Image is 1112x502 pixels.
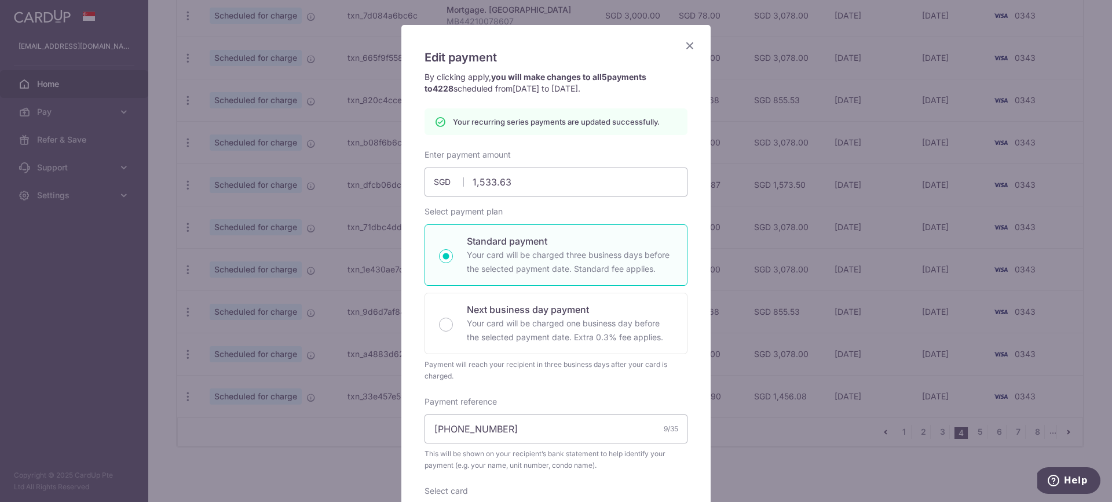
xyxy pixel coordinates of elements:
[513,83,578,93] span: [DATE] to [DATE]
[425,72,646,93] strong: you will make changes to all payments to
[467,248,673,276] p: Your card will be charged three business days before the selected payment date. Standard fee appl...
[664,423,678,435] div: 9/35
[1037,467,1100,496] iframe: Opens a widget where you can find more information
[683,39,697,53] button: Close
[602,72,607,82] span: 5
[425,359,687,382] div: Payment will reach your recipient in three business days after your card is charged.
[425,168,687,197] input: 0.00
[425,48,687,67] h5: Edit payment
[425,149,511,161] label: Enter payment amount
[433,83,453,93] span: 4228
[425,485,468,497] label: Select card
[425,448,687,471] span: This will be shown on your recipient’s bank statement to help identify your payment (e.g. your na...
[467,234,673,248] p: Standard payment
[453,116,660,128] p: Your recurring series payments are updated successfully.
[425,206,503,217] label: Select payment plan
[467,317,673,344] p: Your card will be charged one business day before the selected payment date. Extra 0.3% fee applies.
[425,71,687,94] p: By clicking apply, scheduled from .
[434,176,464,188] span: SGD
[467,303,673,317] p: Next business day payment
[425,396,497,408] label: Payment reference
